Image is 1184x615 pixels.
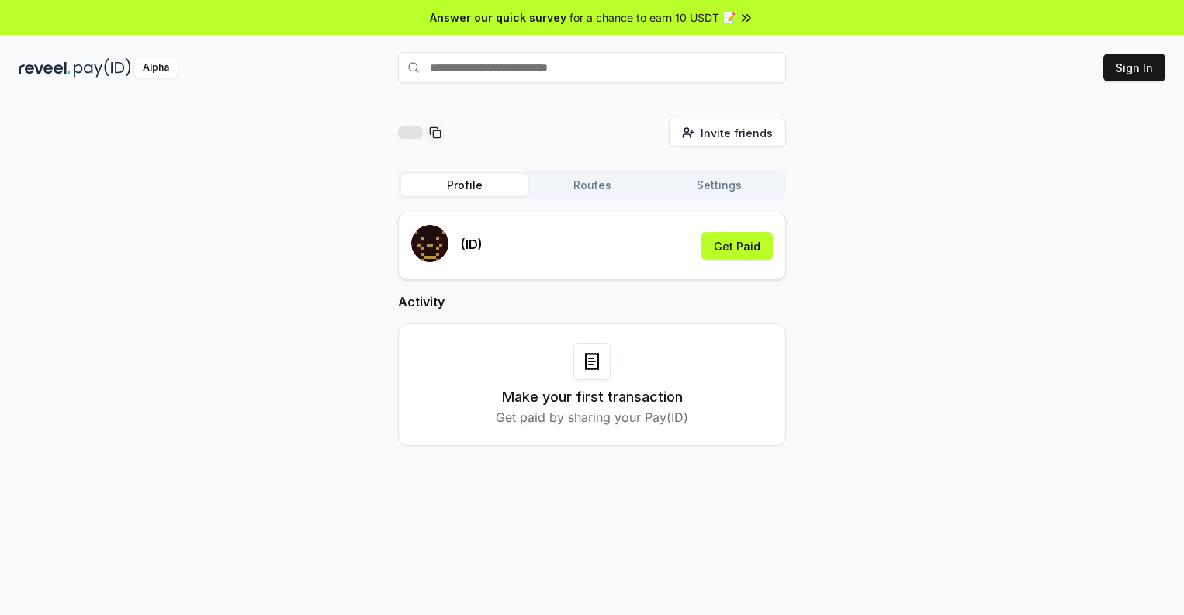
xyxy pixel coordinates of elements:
button: Sign In [1103,54,1165,81]
button: Routes [528,174,656,196]
img: pay_id [74,58,131,78]
span: for a chance to earn 10 USDT 📝 [569,9,736,26]
span: Invite friends [701,125,773,141]
div: Alpha [134,58,178,78]
h2: Activity [398,292,786,311]
img: reveel_dark [19,58,71,78]
button: Profile [401,174,528,196]
span: Answer our quick survey [430,9,566,26]
h3: Make your first transaction [502,386,683,408]
p: Get paid by sharing your Pay(ID) [496,408,688,427]
button: Get Paid [701,232,773,260]
button: Invite friends [669,119,786,147]
p: (ID) [461,235,483,254]
button: Settings [656,174,783,196]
